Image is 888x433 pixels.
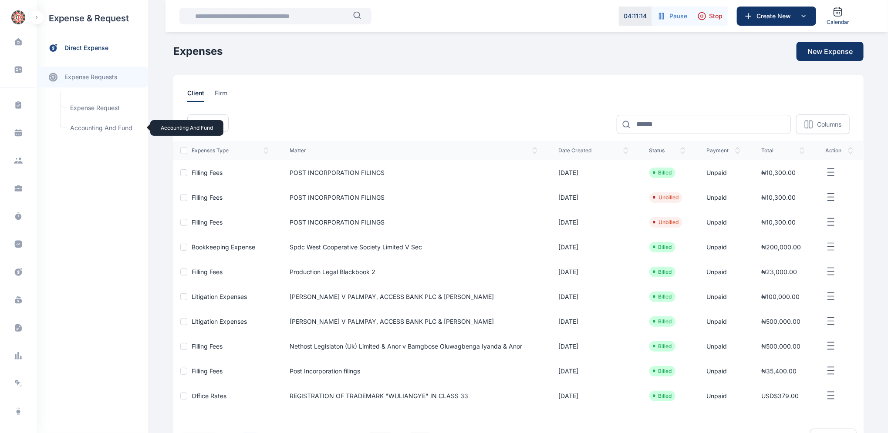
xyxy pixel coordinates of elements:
a: expense requests [37,67,148,87]
a: Expense Request [65,100,144,116]
button: Create New [737,7,816,26]
span: Calendar [827,19,849,26]
td: Unpaid [696,160,751,185]
span: New Expense [807,46,853,57]
span: ₦10,300.00 [761,194,796,201]
a: firm [215,89,238,102]
li: Billed [653,293,672,300]
span: status [649,147,685,154]
span: ₦23,000.00 [761,268,797,275]
button: Pause [652,7,692,26]
span: ₦10,300.00 [761,218,796,226]
a: Bookkeeping Expense [192,243,255,251]
span: date created [558,147,628,154]
span: Stop [709,12,723,20]
span: payment [706,147,740,154]
li: Unbilled [653,194,679,201]
a: Filling Fees [192,268,223,275]
td: Production Legal Blackbook 2 [279,259,548,284]
td: [PERSON_NAME] V PALMPAY, ACCESS BANK PLC & [PERSON_NAME] [279,309,548,334]
td: Unpaid [696,309,751,334]
td: Unpaid [696,259,751,284]
a: Filling Fees [192,218,223,226]
span: expenses type [192,147,269,154]
a: Litigation Expenses [192,293,247,300]
td: POST INCORPORATION FILINGS [279,185,548,210]
span: matter [290,147,537,154]
li: Billed [653,244,672,251]
td: [DATE] [548,383,639,408]
a: Calendar [823,3,853,29]
h1: Expenses [173,44,223,58]
span: Pause [669,12,687,20]
span: ₦35,400.00 [761,367,797,375]
span: client [187,89,204,102]
td: Unpaid [696,334,751,359]
td: POST INCORPORATION FILINGS [279,210,548,235]
td: Unpaid [696,185,751,210]
li: Billed [653,169,672,176]
a: Filling Fees [192,342,223,350]
span: ₦500,000.00 [761,318,800,325]
span: USD$379.00 [761,392,799,399]
a: Filling Fees [192,367,223,375]
td: Unpaid [696,210,751,235]
td: REGISTRATION OF TRADEMARK "WULIANGYE" IN CLASS 33 [279,383,548,408]
span: Accounting and Fund [65,120,144,136]
li: Billed [653,393,672,399]
span: ₦200,000.00 [761,243,801,251]
td: [DATE] [548,334,639,359]
td: Unpaid [696,383,751,408]
td: [DATE] [548,359,639,383]
td: Nethost Legislaton (Uk) Limited & Anor v Bamgbose Oluwagbenga Iyanda & Anor [279,334,548,359]
td: [PERSON_NAME] V PALMPAY, ACCESS BANK PLC & [PERSON_NAME] [279,284,548,309]
span: ₦10,300.00 [761,169,796,176]
td: Unpaid [696,359,751,383]
td: [DATE] [548,235,639,259]
td: Post Incorporation filings [279,359,548,383]
td: [DATE] [548,160,639,185]
td: [DATE] [548,185,639,210]
span: Filter [206,119,221,128]
p: Columns [817,120,841,129]
p: 04 : 11 : 14 [624,12,647,20]
td: [DATE] [548,284,639,309]
button: Filter [187,114,229,132]
span: ₦500,000.00 [761,342,800,350]
button: New Expense [797,42,864,61]
td: [DATE] [548,210,639,235]
a: direct expense [37,37,148,60]
a: Litigation Expenses [192,318,247,325]
span: firm [215,89,227,102]
a: Filling Fees [192,169,223,176]
span: action [826,147,853,154]
li: Billed [653,269,672,275]
td: [DATE] [548,309,639,334]
a: Accounting and FundAccounting and Fund [65,120,144,136]
li: Billed [653,343,672,350]
span: total [761,147,804,154]
span: Create New [753,12,798,20]
button: Columns [796,114,850,134]
span: direct expense [64,44,108,53]
li: Billed [653,318,672,325]
li: Unbilled [653,219,679,226]
button: Stop [692,7,728,26]
td: POST INCORPORATION FILINGS [279,160,548,185]
td: [DATE] [548,259,639,284]
td: Unpaid [696,235,751,259]
td: Spdc West Cooperative Society Limited V Sec [279,235,548,259]
a: Filling Fees [192,194,223,201]
a: Office Rates [192,392,226,399]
